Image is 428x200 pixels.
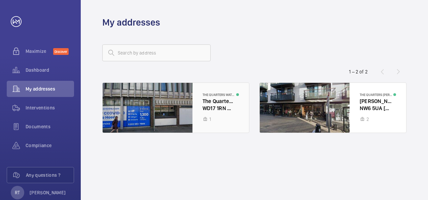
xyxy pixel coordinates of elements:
[26,104,74,111] span: Interventions
[26,67,74,73] span: Dashboard
[349,68,368,75] div: 1 – 2 of 2
[102,16,160,29] h1: My addresses
[30,189,66,196] p: [PERSON_NAME]
[26,172,74,178] span: Any questions ?
[26,142,74,149] span: Compliance
[26,86,74,92] span: My addresses
[26,48,53,55] span: Maximize
[102,44,211,61] input: Search by address
[53,48,69,55] span: Discover
[26,123,74,130] span: Documents
[15,189,20,196] p: RT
